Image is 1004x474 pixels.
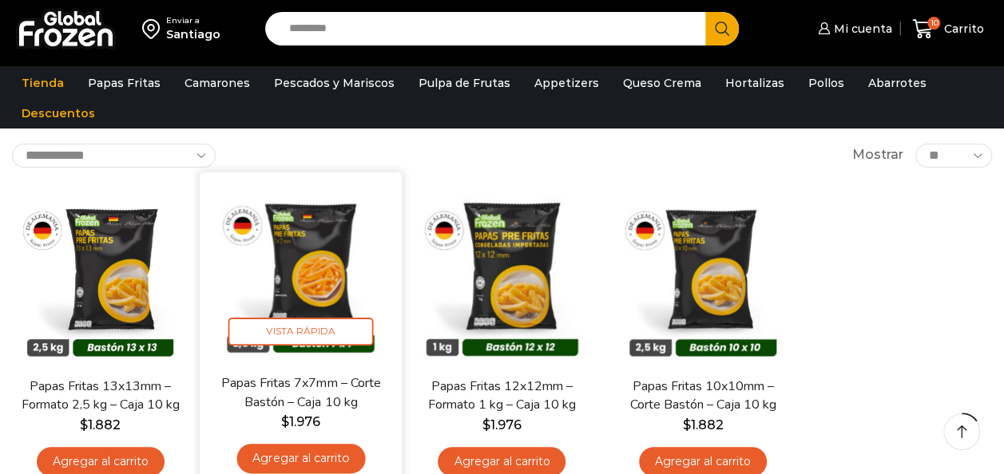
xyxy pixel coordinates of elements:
a: Abarrotes [860,68,935,98]
a: Agregar al carrito: “Papas Fritas 7x7mm - Corte Bastón - Caja 10 kg” [237,444,366,473]
span: $ [682,417,690,433]
a: Pulpa de Frutas [411,68,518,98]
a: Papas Fritas [80,68,169,98]
span: Vista Rápida [228,318,374,346]
span: Mostrar [852,146,903,164]
button: Search button [705,12,739,45]
a: Pollos [800,68,852,98]
span: $ [482,417,490,433]
span: $ [281,414,289,429]
div: Santiago [166,26,220,42]
a: Tienda [14,68,72,98]
img: address-field-icon.svg [142,15,166,42]
a: Papas Fritas 10x10mm – Corte Bastón – Caja 10 kg [623,377,782,414]
span: $ [80,417,88,433]
div: Enviar a [166,15,220,26]
span: Mi cuenta [830,21,892,37]
a: Papas Fritas 12x12mm – Formato 1 kg – Caja 10 kg [423,377,581,414]
a: Queso Crema [615,68,709,98]
a: Appetizers [526,68,607,98]
a: Mi cuenta [814,13,892,45]
a: Hortalizas [717,68,792,98]
a: Papas Fritas 13x13mm – Formato 2,5 kg – Caja 10 kg [21,377,180,414]
a: Papas Fritas 7x7mm – Corte Bastón – Caja 10 kg [221,373,382,411]
a: Descuentos [14,98,103,128]
a: 10 Carrito [908,10,988,48]
bdi: 1.882 [682,417,723,433]
a: Camarones [177,68,258,98]
span: 10 [927,17,940,30]
a: Pescados y Mariscos [266,68,403,98]
bdi: 1.882 [80,417,121,433]
select: Pedido de la tienda [12,144,216,168]
bdi: 1.976 [281,414,320,429]
span: Carrito [940,21,984,37]
bdi: 1.976 [482,417,522,433]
